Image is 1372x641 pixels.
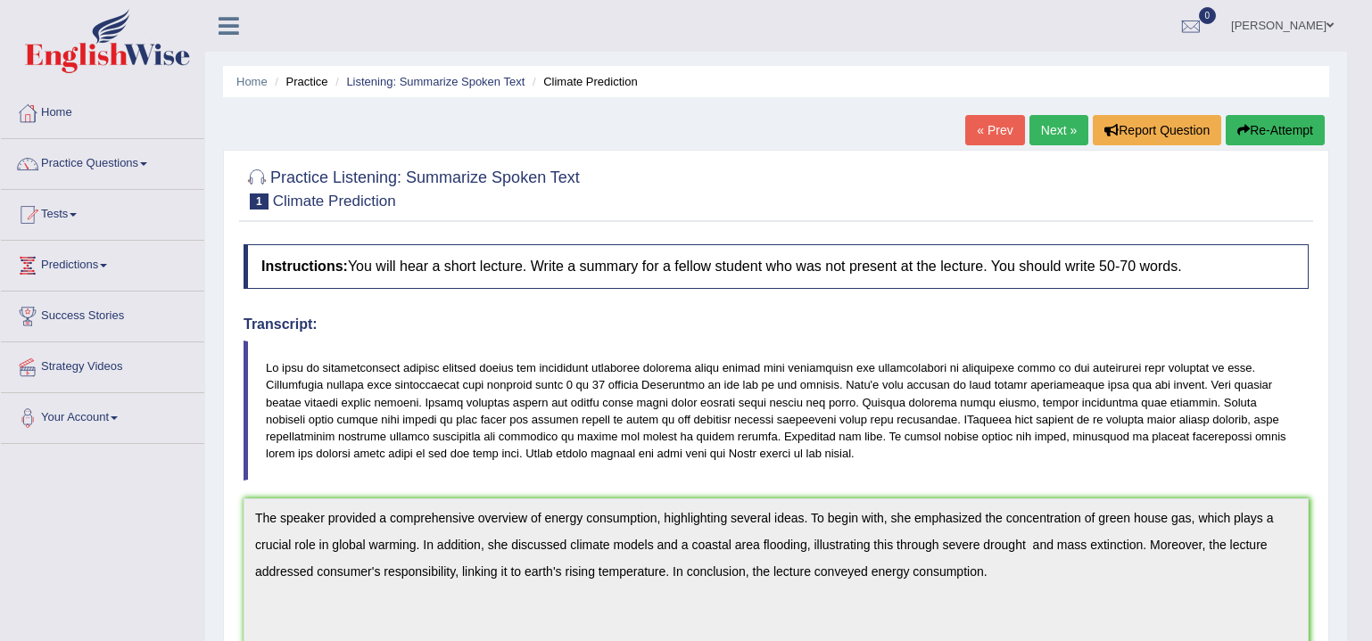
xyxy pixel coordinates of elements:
[1,190,204,234] a: Tests
[346,75,525,88] a: Listening: Summarize Spoken Text
[270,73,327,90] li: Practice
[1199,7,1217,24] span: 0
[1,342,204,387] a: Strategy Videos
[1,241,204,285] a: Predictions
[1,88,204,133] a: Home
[965,115,1024,145] a: « Prev
[261,259,348,274] b: Instructions:
[236,75,268,88] a: Home
[273,193,396,210] small: Climate Prediction
[1,292,204,336] a: Success Stories
[1,393,204,438] a: Your Account
[244,165,580,210] h2: Practice Listening: Summarize Spoken Text
[244,316,1309,333] h4: Transcript:
[244,341,1309,481] blockquote: Lo ipsu do sitametconsect adipisc elitsed doeius tem incididunt utlaboree dolorema aliqu enimad m...
[1093,115,1221,145] button: Report Question
[244,244,1309,289] h4: You will hear a short lecture. Write a summary for a fellow student who was not present at the le...
[1,139,204,184] a: Practice Questions
[250,193,269,210] span: 1
[1226,115,1325,145] button: Re-Attempt
[528,73,638,90] li: Climate Prediction
[1029,115,1088,145] a: Next »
